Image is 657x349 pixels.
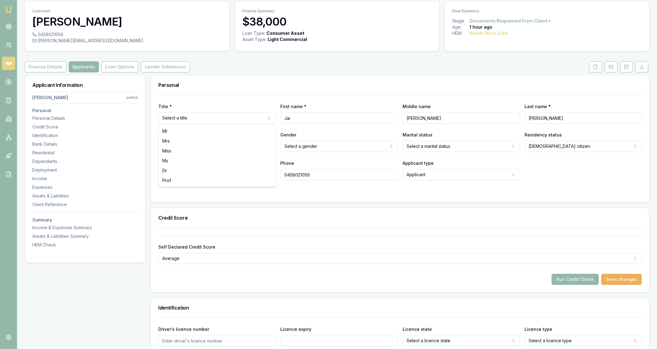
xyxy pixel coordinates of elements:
span: Dr [162,168,167,174]
span: Miss [162,148,171,154]
span: Mrs [162,138,170,144]
span: Prof [162,177,171,184]
span: Mr [162,128,168,134]
span: Ms [162,158,168,164]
